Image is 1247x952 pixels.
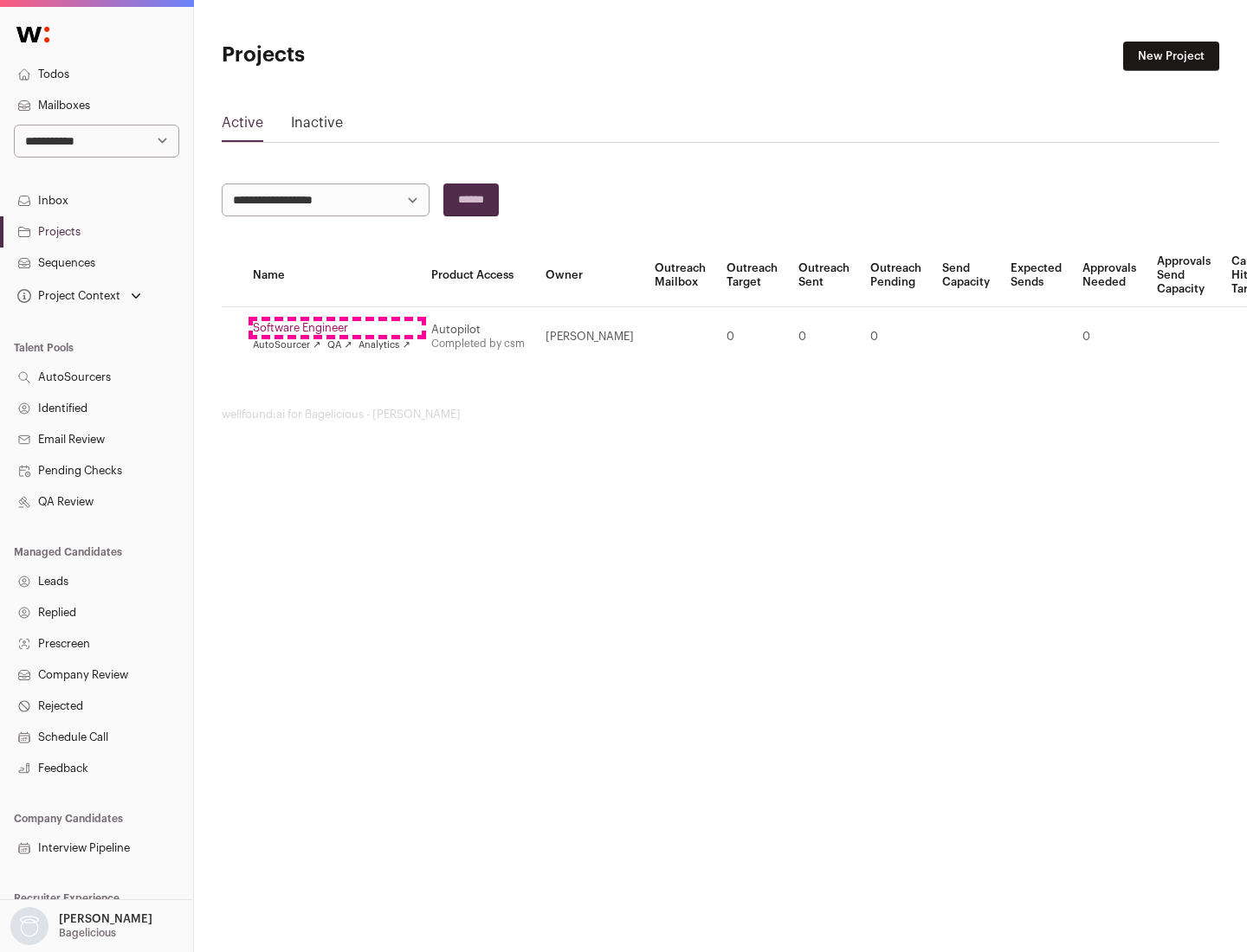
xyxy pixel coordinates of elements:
[14,284,145,308] button: Open dropdown
[59,912,152,926] p: [PERSON_NAME]
[716,244,788,307] th: Outreach Target
[242,244,421,307] th: Name
[1147,244,1221,307] th: Approvals Send Capacity
[535,307,644,367] td: [PERSON_NAME]
[59,926,116,940] p: Bagelicious
[431,323,525,337] div: Autopilot
[644,244,716,307] th: Outreach Mailbox
[535,244,644,307] th: Owner
[222,42,554,69] h1: Projects
[253,321,410,335] a: Software Engineer
[327,338,352,352] a: QA ↗
[14,289,120,303] div: Project Context
[932,244,1000,307] th: Send Capacity
[788,307,860,367] td: 0
[359,338,410,352] a: Analytics ↗
[1000,244,1072,307] th: Expected Sends
[860,307,932,367] td: 0
[788,244,860,307] th: Outreach Sent
[10,907,48,945] img: nopic.png
[421,244,535,307] th: Product Access
[716,307,788,367] td: 0
[7,907,156,945] button: Open dropdown
[222,408,1219,421] footer: wellfound:ai for Bagelicious - [PERSON_NAME]
[253,338,320,352] a: AutoSourcer ↗
[222,113,263,140] a: Active
[860,244,932,307] th: Outreach Pending
[291,113,343,140] a: Inactive
[431,338,525,349] a: Completed by csm
[7,17,59,52] img: Wellfound
[1072,244,1147,307] th: Approvals Needed
[1072,307,1147,367] td: 0
[1123,42,1219,71] a: New Project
